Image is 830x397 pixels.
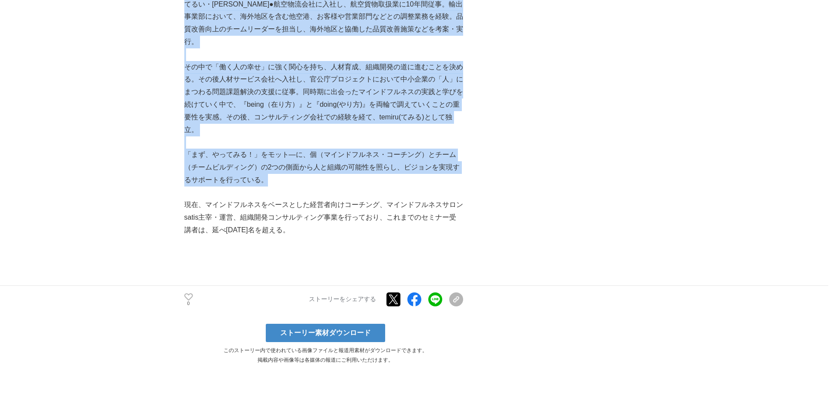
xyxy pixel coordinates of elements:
[184,149,463,186] p: 「まず、やってみる！」をモット―に、個（マインドフルネス・コーチング）とチーム（チームビルディング）の2つの側面から人と組織の可能性を照らし、ビジョンを実現するサポートを行っている。
[184,61,463,136] p: その中で「働く人の幸せ」に強く関心を持ち、人材育成、組織開発の道に進むことを決める。その後人材サービス会社へ入社し、官公庁プロジェクトにおいて中小企業の「人」にまつわる問題課題解決の支援に従事。...
[266,324,385,342] a: ストーリー素材ダウンロード
[309,295,376,303] p: ストーリーをシェアする
[184,199,463,236] p: 現在、マインドフルネスをベースとした経営者向けコーチング、マインドフルネスサロンsatis主宰・運営、組織開発コンサルティング事業を行っており、これまでのセミナー受講者は、延べ[DATE]名を超える。
[184,346,467,365] p: このストーリー内で使われている画像ファイルと報道用素材がダウンロードできます。 掲載内容や画像等は各媒体の報道にご利用いただけます。
[184,302,193,306] p: 0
